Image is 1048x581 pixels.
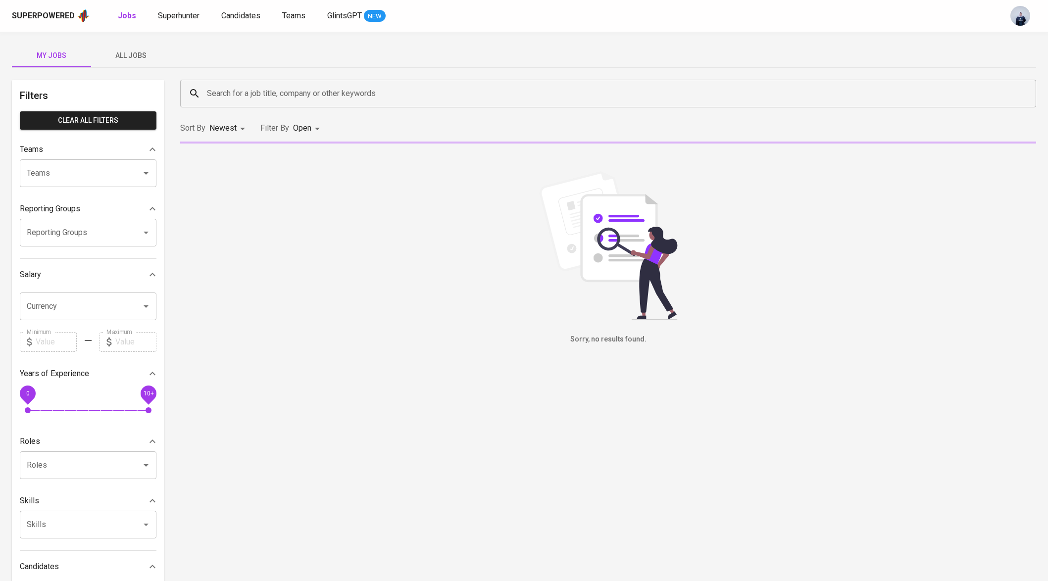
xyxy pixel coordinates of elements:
span: Superhunter [158,11,200,20]
p: Newest [209,122,237,134]
a: Superhunter [158,10,201,22]
div: Open [293,119,323,138]
p: Sort By [180,122,205,134]
span: My Jobs [18,49,85,62]
p: Salary [20,269,41,281]
a: Superpoweredapp logo [12,8,90,23]
input: Value [115,332,156,352]
img: file_searching.svg [534,171,683,320]
span: 10+ [143,389,153,396]
button: Open [139,299,153,313]
button: Open [139,166,153,180]
a: Teams [282,10,307,22]
img: annisa@glints.com [1010,6,1030,26]
div: Candidates [20,557,156,577]
button: Open [139,518,153,532]
span: GlintsGPT [327,11,362,20]
span: NEW [364,11,386,21]
span: Clear All filters [28,114,149,127]
p: Candidates [20,561,59,573]
input: Value [36,332,77,352]
p: Skills [20,495,39,507]
div: Reporting Groups [20,199,156,219]
button: Open [139,226,153,240]
span: All Jobs [97,49,164,62]
div: Salary [20,265,156,285]
h6: Filters [20,88,156,103]
h6: Sorry, no results found. [180,334,1036,345]
span: Open [293,123,311,133]
p: Teams [20,144,43,155]
a: Candidates [221,10,262,22]
img: app logo [77,8,90,23]
div: Teams [20,140,156,159]
p: Roles [20,436,40,447]
button: Open [139,458,153,472]
div: Roles [20,432,156,451]
b: Jobs [118,11,136,20]
button: Clear All filters [20,111,156,130]
div: Superpowered [12,10,75,22]
span: 0 [26,389,29,396]
p: Filter By [260,122,289,134]
div: Newest [209,119,249,138]
p: Years of Experience [20,368,89,380]
div: Skills [20,491,156,511]
span: Teams [282,11,305,20]
p: Reporting Groups [20,203,80,215]
a: GlintsGPT NEW [327,10,386,22]
div: Years of Experience [20,364,156,384]
span: Candidates [221,11,260,20]
a: Jobs [118,10,138,22]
